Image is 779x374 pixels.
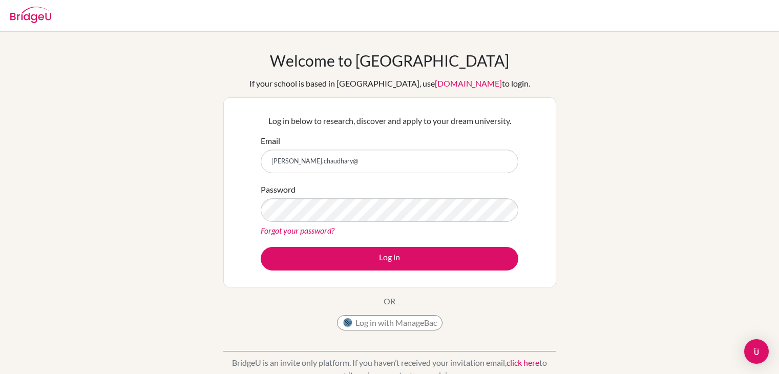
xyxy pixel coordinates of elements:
p: OR [384,295,395,307]
a: Forgot your password? [261,225,334,235]
button: Log in [261,247,518,271]
a: [DOMAIN_NAME] [435,78,502,88]
h1: Welcome to [GEOGRAPHIC_DATA] [270,51,509,70]
label: Email [261,135,280,147]
a: click here [507,358,539,367]
img: Bridge-U [10,7,51,23]
button: Log in with ManageBac [337,315,443,330]
p: Log in below to research, discover and apply to your dream university. [261,115,518,127]
div: If your school is based in [GEOGRAPHIC_DATA], use to login. [249,77,530,90]
label: Password [261,183,296,196]
div: Open Intercom Messenger [744,339,769,364]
